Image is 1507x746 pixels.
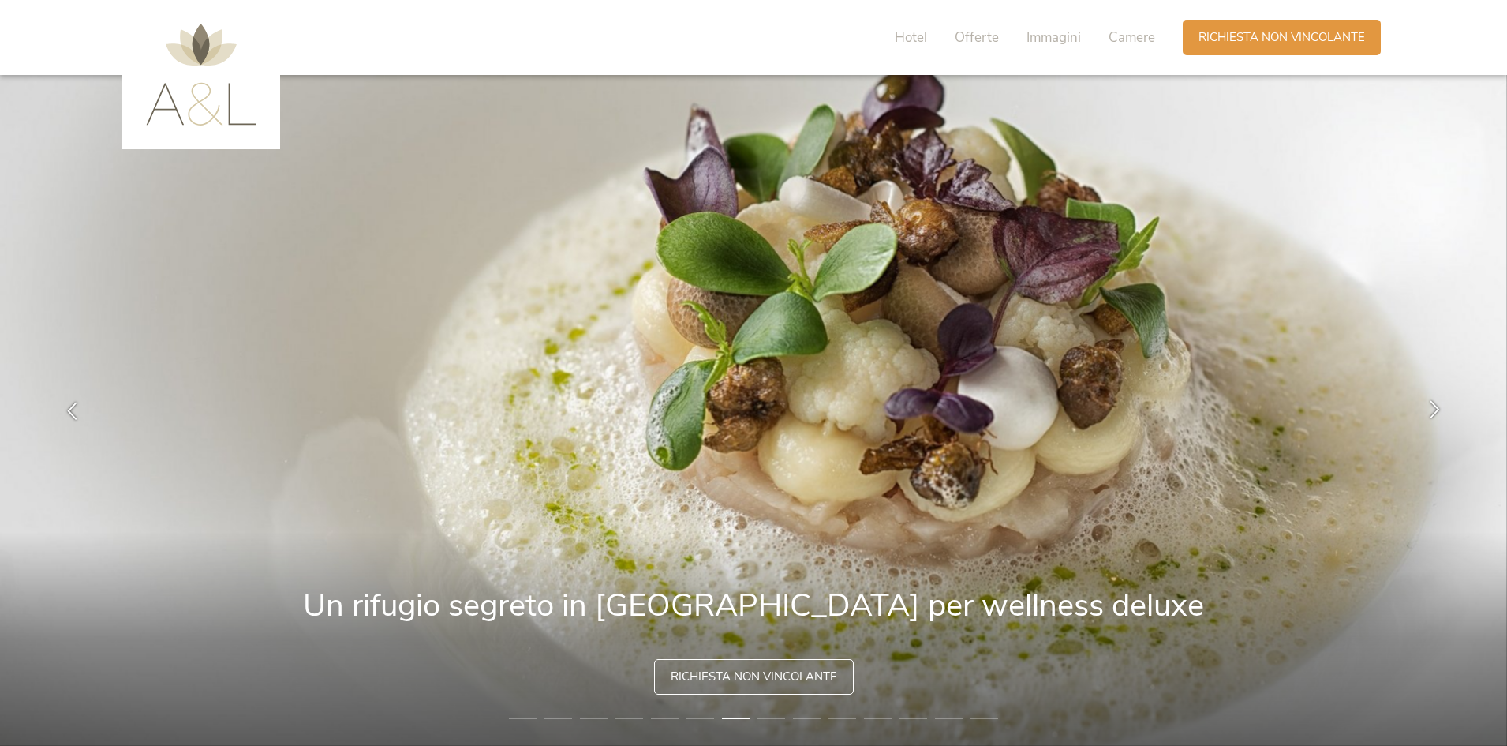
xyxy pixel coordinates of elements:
span: Richiesta non vincolante [671,669,837,685]
span: Richiesta non vincolante [1198,29,1365,46]
span: Immagini [1026,28,1081,47]
span: Hotel [895,28,927,47]
span: Camere [1109,28,1155,47]
span: Offerte [955,28,999,47]
img: AMONTI & LUNARIS Wellnessresort [146,24,256,126]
